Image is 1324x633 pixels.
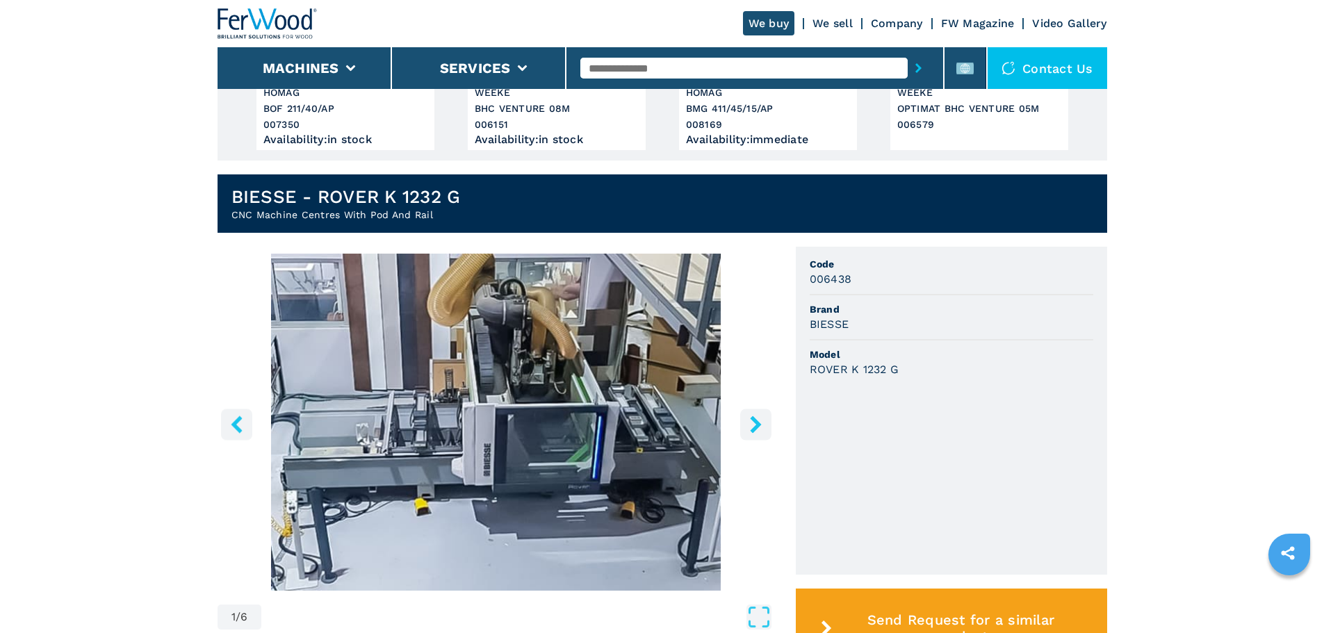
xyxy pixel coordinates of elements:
[908,52,929,84] button: submit-button
[1265,570,1314,623] iframe: Chat
[236,611,240,623] span: /
[263,85,427,133] h3: HOMAG BOF 211/40/AP 007350
[810,361,899,377] h3: ROVER K 1232 G
[897,85,1061,133] h3: WEEKE OPTIMAT BHC VENTURE 05M 006579
[686,85,850,133] h3: HOMAG BMG 411/45/15/AP 008169
[1002,61,1015,75] img: Contact us
[812,17,853,30] a: We sell
[440,60,511,76] button: Services
[740,409,771,440] button: right-button
[475,85,639,133] h3: WEEKE BHC VENTURE 08M 006151
[810,257,1093,271] span: Code
[1270,536,1305,570] a: sharethis
[218,254,775,591] img: CNC Machine Centres With Pod And Rail BIESSE ROVER K 1232 G
[263,136,427,143] div: Availability : in stock
[810,302,1093,316] span: Brand
[1032,17,1106,30] a: Video Gallery
[231,208,461,222] h2: CNC Machine Centres With Pod And Rail
[218,8,318,39] img: Ferwood
[743,11,795,35] a: We buy
[240,611,247,623] span: 6
[941,17,1015,30] a: FW Magazine
[686,136,850,143] div: Availability : immediate
[475,136,639,143] div: Availability : in stock
[810,316,849,332] h3: BIESSE
[810,347,1093,361] span: Model
[810,271,852,287] h3: 006438
[265,605,771,630] button: Open Fullscreen
[231,611,236,623] span: 1
[231,186,461,208] h1: BIESSE - ROVER K 1232 G
[871,17,923,30] a: Company
[221,409,252,440] button: left-button
[263,60,339,76] button: Machines
[218,254,775,591] div: Go to Slide 1
[988,47,1107,89] div: Contact us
